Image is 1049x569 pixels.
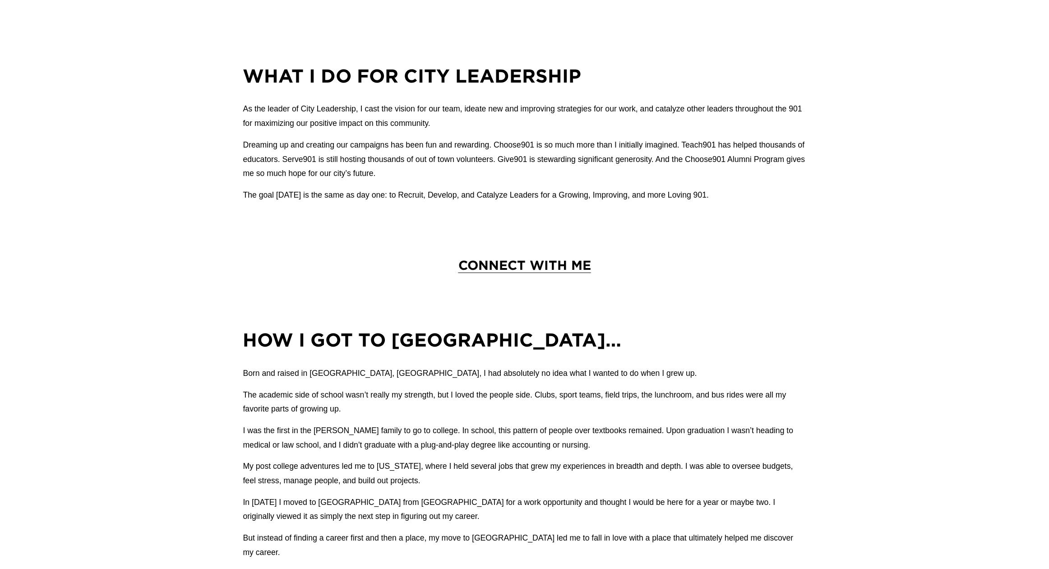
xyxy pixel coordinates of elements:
h2: What I do for city Leadership [243,63,806,88]
p: Dreaming up and creating our campaigns has been fun and rewarding. Choose901 is so much more than... [243,138,806,181]
p: But instead of finding a career first and then a place, my move to [GEOGRAPHIC_DATA] led me to fa... [243,531,806,560]
p: The academic side of school wasn’t really my strength, but I loved the people side. Clubs, sport ... [243,388,806,416]
p: The goal [DATE] is the same as day one: to Recruit, Develop, and Catalyze Leaders for a Growing, ... [243,188,806,203]
h2: How I got to [GEOGRAPHIC_DATA]… [243,327,806,352]
p: Born and raised in [GEOGRAPHIC_DATA], [GEOGRAPHIC_DATA], I had absolutely no idea what I wanted t... [243,366,806,381]
p: My post college adventures led me to [US_STATE], where I held several jobs that grew my experienc... [243,459,806,488]
p: In [DATE] I moved to [GEOGRAPHIC_DATA] from [GEOGRAPHIC_DATA] for a work opportunity and thought ... [243,495,806,524]
p: As the leader of City Leadership, I cast the vision for our team, ideate new and improving strate... [243,102,806,130]
a: CONNECT WITH ME [458,258,591,272]
p: I was the first in the [PERSON_NAME] family to go to college. In school, this pattern of people o... [243,424,806,452]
